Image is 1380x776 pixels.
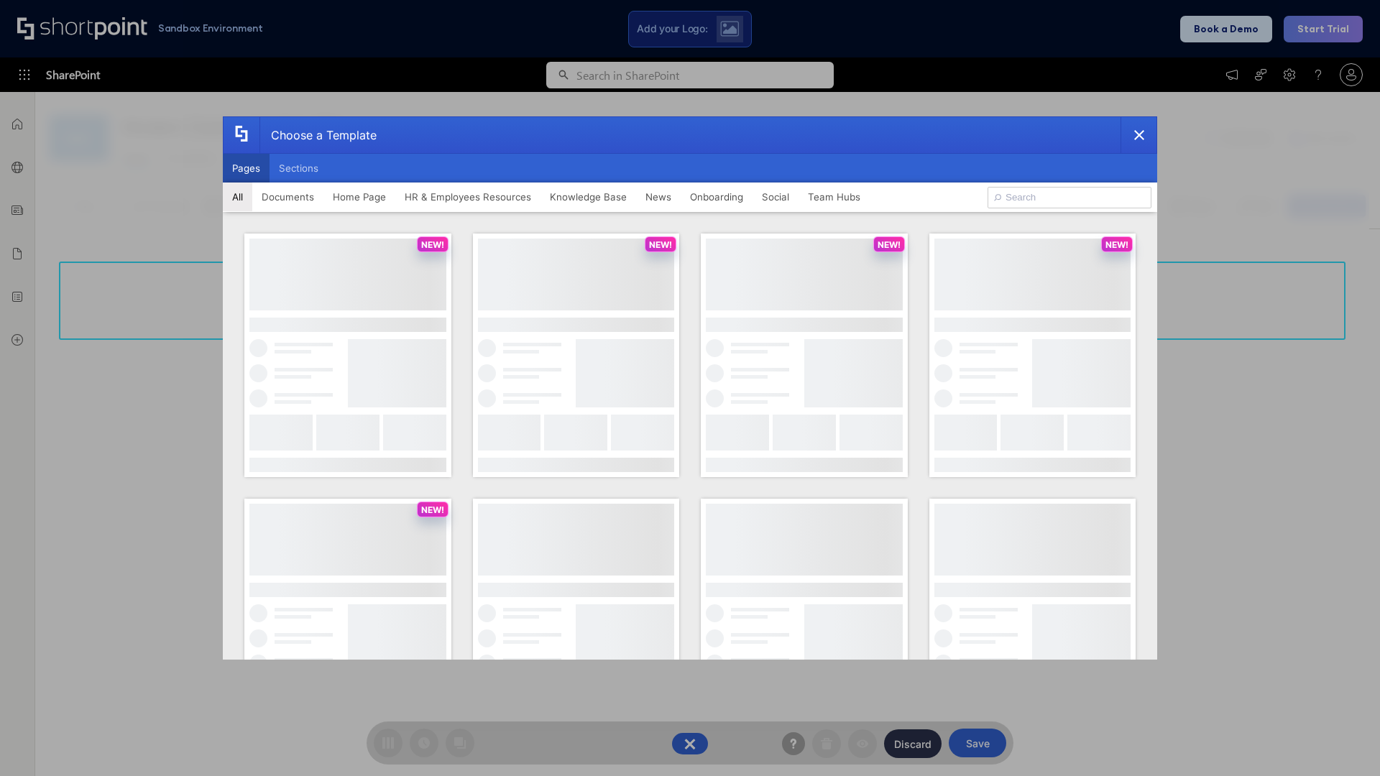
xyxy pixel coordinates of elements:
[649,239,672,250] p: NEW!
[252,183,323,211] button: Documents
[753,183,799,211] button: Social
[988,187,1151,208] input: Search
[421,239,444,250] p: NEW!
[223,116,1157,660] div: template selector
[636,183,681,211] button: News
[1308,707,1380,776] iframe: Chat Widget
[540,183,636,211] button: Knowledge Base
[270,154,328,183] button: Sections
[421,504,444,515] p: NEW!
[799,183,870,211] button: Team Hubs
[681,183,753,211] button: Onboarding
[259,117,377,153] div: Choose a Template
[223,154,270,183] button: Pages
[323,183,395,211] button: Home Page
[223,183,252,211] button: All
[395,183,540,211] button: HR & Employees Resources
[878,239,901,250] p: NEW!
[1105,239,1128,250] p: NEW!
